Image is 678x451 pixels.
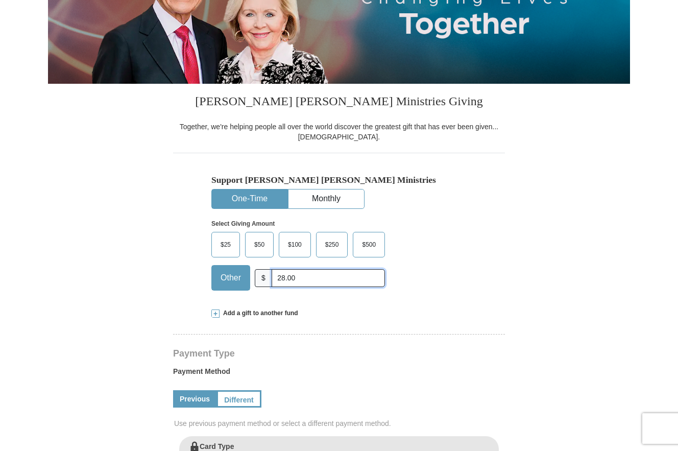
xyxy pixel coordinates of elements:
[173,84,505,122] h3: [PERSON_NAME] [PERSON_NAME] Ministries Giving
[212,189,287,208] button: One-Time
[173,390,216,408] a: Previous
[357,237,381,252] span: $500
[174,418,506,429] span: Use previous payment method or select a different payment method.
[288,189,364,208] button: Monthly
[220,309,298,318] span: Add a gift to another fund
[211,220,275,227] strong: Select Giving Amount
[215,270,246,286] span: Other
[173,366,505,382] label: Payment Method
[216,390,261,408] a: Different
[320,237,344,252] span: $250
[173,122,505,142] div: Together, we're helping people all over the world discover the greatest gift that has ever been g...
[272,269,385,287] input: Other Amount
[249,237,270,252] span: $50
[215,237,236,252] span: $25
[211,175,467,185] h5: Support [PERSON_NAME] [PERSON_NAME] Ministries
[283,237,307,252] span: $100
[173,349,505,358] h4: Payment Type
[255,269,272,287] span: $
